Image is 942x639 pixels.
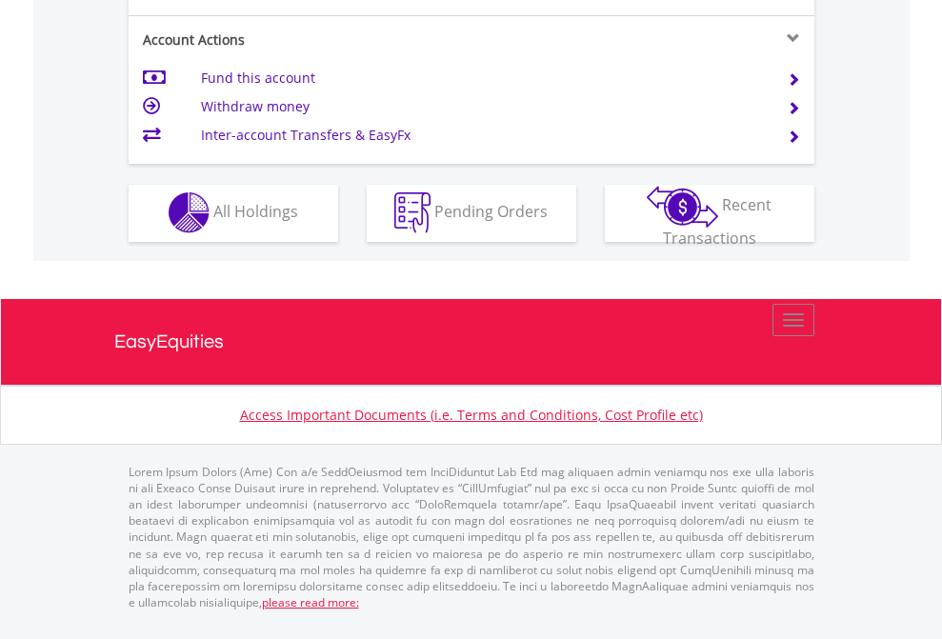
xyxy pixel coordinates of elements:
[434,201,548,222] span: Pending Orders
[647,186,718,228] img: transactions-zar-wht.png
[169,192,210,233] img: holdings-wht.png
[240,406,703,424] a: Access Important Documents (i.e. Terms and Conditions, Cost Profile etc)
[663,194,772,249] span: Recent Transactions
[605,185,814,242] button: Recent Transactions
[129,30,471,50] div: Account Actions
[114,299,829,385] a: EasyEquities
[201,92,764,121] td: Withdraw money
[129,185,338,242] button: All Holdings
[213,201,298,222] span: All Holdings
[367,185,576,242] button: Pending Orders
[201,121,764,150] td: Inter-account Transfers & EasyFx
[394,192,431,233] img: pending_instructions-wht.png
[129,464,814,610] p: Lorem Ipsum Dolors (Ame) Con a/e SeddOeiusmod tem InciDiduntut Lab Etd mag aliquaen admin veniamq...
[262,594,359,610] a: please read more:
[201,64,764,92] td: Fund this account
